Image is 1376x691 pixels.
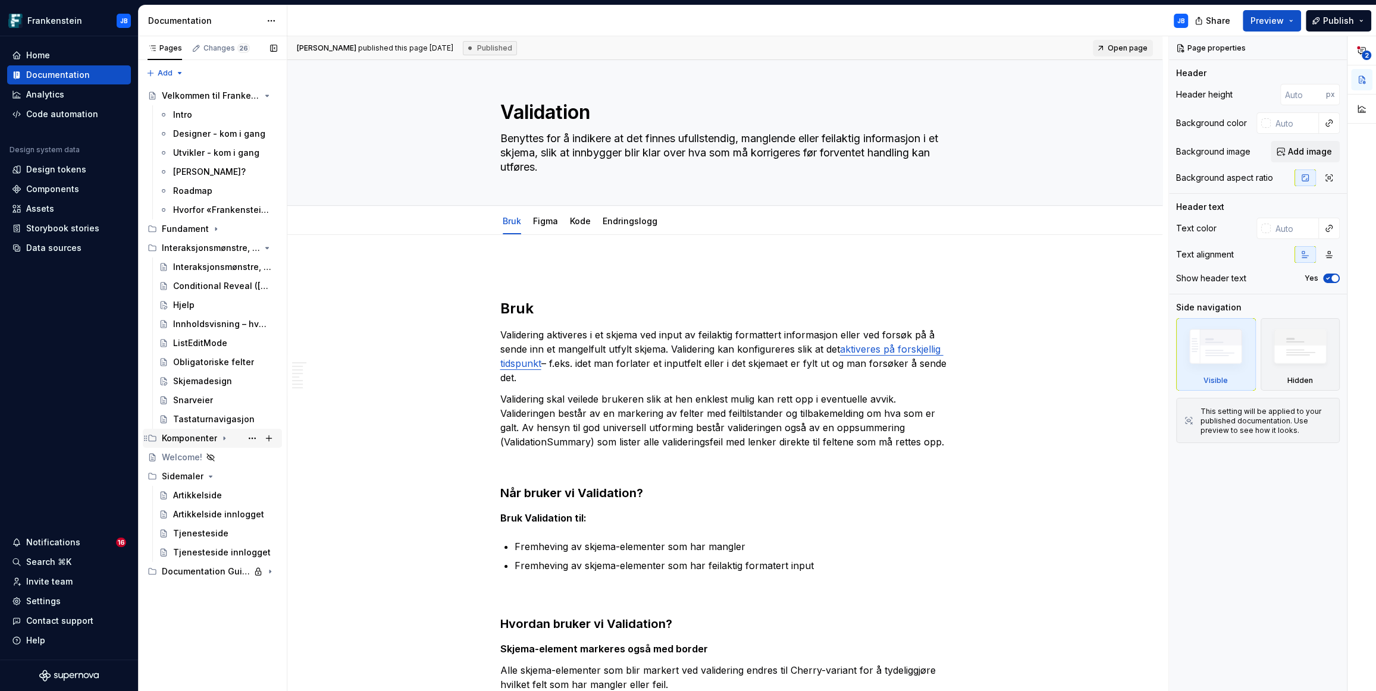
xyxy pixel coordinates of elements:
a: Code automation [7,105,131,124]
a: Data sources [7,238,131,257]
button: Share [1189,10,1238,32]
div: Innholdsvisning – hvordan velge riktig komponent? [173,318,271,330]
div: Invite team [26,576,73,588]
div: Changes [203,43,250,53]
a: Tastaturnavigasjon [154,410,282,429]
span: Open page [1108,43,1148,53]
span: Add [158,68,173,78]
div: Velkommen til Frankenstein! [162,90,260,102]
a: Utvikler - kom i gang [154,143,282,162]
a: Hjelp [154,296,282,315]
div: Hidden [1287,376,1313,385]
h2: Bruk [500,299,950,318]
div: Fundament [162,223,209,235]
a: Tjenesteside innlogget [154,543,282,562]
a: Designer - kom i gang [154,124,282,143]
div: Components [26,183,79,195]
button: Notifications16 [7,533,131,552]
textarea: Benyttes for å indikere at det finnes ufullstendig, manglende eller feilaktig informasjon i et sk... [498,129,948,177]
span: Publish [1323,15,1354,27]
input: Auto [1271,112,1319,134]
div: Settings [26,595,61,607]
div: Komponenter [162,432,217,444]
div: Header height [1176,89,1233,100]
p: px [1326,90,1335,99]
a: Design tokens [7,160,131,179]
a: Kode [570,216,591,226]
img: d720e2f0-216c-474b-bea5-031157028467.png [8,14,23,28]
a: Welcome! [143,448,282,467]
div: Artikkelside innlogget [173,508,264,520]
span: Preview [1250,15,1284,27]
a: Supernova Logo [39,670,99,681]
div: Design system data [10,145,80,155]
a: [PERSON_NAME]? [154,162,282,181]
a: Roadmap [154,181,282,200]
div: Tastaturnavigasjon [173,413,255,425]
div: Visible [1176,318,1256,391]
div: Data sources [26,242,82,254]
div: Obligatoriske felter [173,356,254,368]
a: Intro [154,105,282,124]
a: Components [7,180,131,199]
div: Utvikler - kom i gang [173,147,259,159]
div: Background color [1176,117,1247,129]
div: This setting will be applied to your published documentation. Use preview to see how it looks. [1201,407,1332,435]
div: Assets [26,203,54,215]
div: Endringslogg [598,208,662,233]
div: JB [1177,16,1185,26]
p: Fremheving av skjema-elementer som har mangler [515,539,950,554]
div: Visible [1203,376,1228,385]
div: Published [463,41,517,55]
span: 2 [1362,51,1371,60]
a: Figma [533,216,558,226]
button: Search ⌘K [7,552,131,571]
div: Show header text [1176,272,1246,284]
a: Bruk [503,216,521,226]
div: Hjelp [173,299,195,311]
a: Interaksjonsmønstre, guider og anbefalinger [154,257,282,277]
textarea: Validation [498,98,948,127]
a: Artikkelside [154,486,282,505]
a: Settings [7,592,131,611]
div: Text color [1176,222,1217,234]
a: Invite team [7,572,131,591]
span: published this page [DATE] [297,43,453,53]
span: [PERSON_NAME] [297,43,356,52]
button: Contact support [7,611,131,630]
div: JB [120,16,128,26]
a: Conditional Reveal ([GEOGRAPHIC_DATA]) [154,277,282,296]
div: Frankenstein [27,15,82,27]
a: Artikkelside innlogget [154,505,282,524]
h3: Når bruker vi Validation? [500,485,950,501]
a: Velkommen til Frankenstein! [143,86,282,105]
strong: Skjema-element markeres også med border [500,643,708,655]
div: Fundament [143,219,282,238]
button: Publish [1306,10,1371,32]
div: Snarveier [173,394,213,406]
div: Hidden [1261,318,1340,391]
input: Auto [1280,84,1326,105]
button: Preview [1243,10,1301,32]
div: Documentation [148,15,261,27]
a: Hvorfor «Frankenstein»? [154,200,282,219]
div: Page tree [143,86,282,581]
div: Code automation [26,108,98,120]
div: Documentation Guidelines [162,566,250,577]
div: Kode [565,208,595,233]
input: Auto [1271,218,1319,239]
div: Intro [173,109,192,121]
div: Welcome! [162,451,202,463]
div: Side navigation [1176,301,1242,313]
p: Fremheving av skjema-elementer som har feilaktig formatert input [515,558,950,573]
div: Interaksjonsmønstre, guider og anbefalinger [143,238,282,257]
div: Home [26,49,50,61]
p: Validering aktiveres i et skjema ved input av feilaktig formattert informasjon eller ved forsøk p... [500,328,950,385]
a: Endringslogg [603,216,657,226]
p: Validering skal veilede brukeren slik at hen enklest mulig kan rett opp i eventuelle avvik. Valid... [500,392,950,449]
div: Figma [528,208,563,233]
div: Designer - kom i gang [173,128,265,140]
a: Snarveier [154,391,282,410]
a: Innholdsvisning – hvordan velge riktig komponent? [154,315,282,334]
span: 16 [116,538,126,547]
